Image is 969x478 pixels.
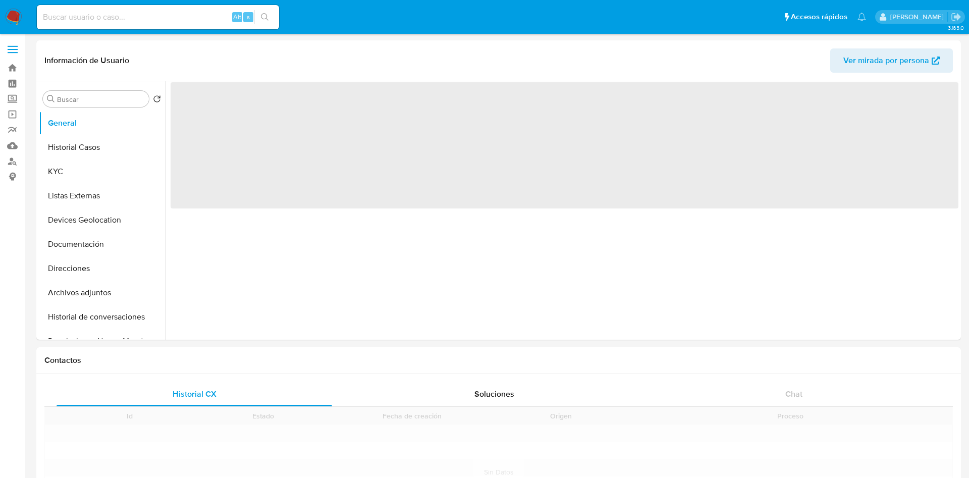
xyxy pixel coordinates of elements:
[254,10,275,24] button: search-icon
[44,355,953,365] h1: Contactos
[830,48,953,73] button: Ver mirada por persona
[171,82,958,208] span: ‌
[39,256,165,281] button: Direcciones
[44,56,129,66] h1: Información de Usuario
[890,12,947,22] p: ivonne.perezonofre@mercadolibre.com.mx
[857,13,866,21] a: Notificaciones
[474,388,514,400] span: Soluciones
[39,329,165,353] button: Restricciones Nuevo Mundo
[39,184,165,208] button: Listas Externas
[37,11,279,24] input: Buscar usuario o caso...
[39,208,165,232] button: Devices Geolocation
[951,12,961,22] a: Salir
[39,281,165,305] button: Archivos adjuntos
[843,48,929,73] span: Ver mirada por persona
[233,12,241,22] span: Alt
[173,388,217,400] span: Historial CX
[57,95,145,104] input: Buscar
[39,135,165,160] button: Historial Casos
[39,305,165,329] button: Historial de conversaciones
[47,95,55,103] button: Buscar
[39,232,165,256] button: Documentación
[247,12,250,22] span: s
[39,111,165,135] button: General
[39,160,165,184] button: KYC
[153,95,161,106] button: Volver al orden por defecto
[791,12,847,22] span: Accesos rápidos
[785,388,802,400] span: Chat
